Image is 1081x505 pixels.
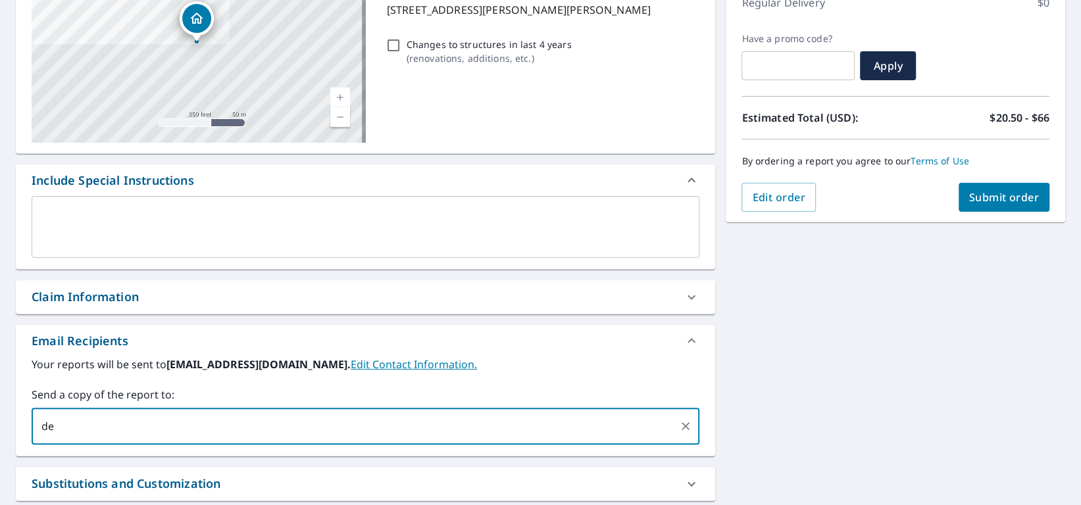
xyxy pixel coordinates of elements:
[742,183,816,212] button: Edit order
[676,417,695,435] button: Clear
[166,357,351,372] b: [EMAIL_ADDRESS][DOMAIN_NAME].
[32,387,699,402] label: Send a copy of the report to:
[752,190,805,204] span: Edit order
[180,1,214,42] div: Dropped pin, building 1, Residential property, 2101 Carleton Pl Fort Smith, AR 72908
[387,2,695,18] p: [STREET_ADDRESS][PERSON_NAME][PERSON_NAME]
[990,110,1049,126] p: $20.50 - $66
[16,325,715,356] div: Email Recipients
[911,155,969,167] a: Terms of Use
[32,356,699,372] label: Your reports will be sent to
[32,288,139,306] div: Claim Information
[742,33,855,45] label: Have a promo code?
[330,87,350,107] a: Current Level 17, Zoom In
[870,59,905,73] span: Apply
[742,155,1049,167] p: By ordering a report you agree to our
[16,164,715,196] div: Include Special Instructions
[32,475,220,493] div: Substitutions and Customization
[860,51,916,80] button: Apply
[351,357,477,372] a: EditContactInfo
[32,332,128,350] div: Email Recipients
[330,107,350,127] a: Current Level 17, Zoom Out
[32,172,194,189] div: Include Special Instructions
[969,190,1040,204] span: Submit order
[959,183,1050,212] button: Submit order
[16,467,715,500] div: Substitutions and Customization
[407,37,572,51] p: Changes to structures in last 4 years
[16,280,715,314] div: Claim Information
[742,110,895,126] p: Estimated Total (USD):
[407,51,572,65] p: ( renovations, additions, etc. )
